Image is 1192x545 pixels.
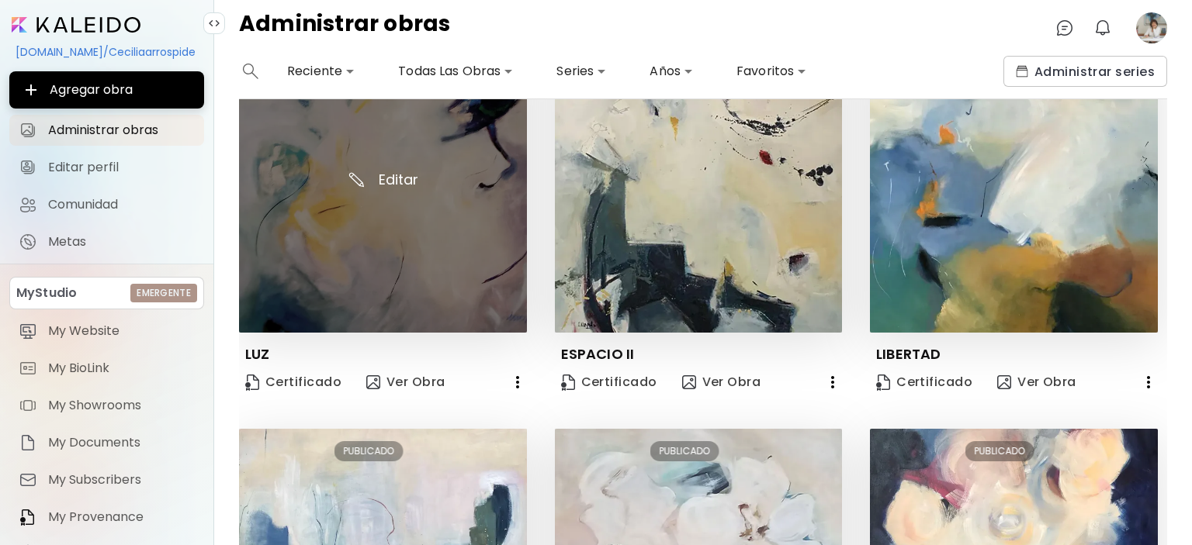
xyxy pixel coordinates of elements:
[22,81,192,99] span: Agregar obra
[19,322,37,340] img: item
[239,367,348,398] a: CertificateCertificado
[965,441,1034,461] div: PUBLICADO
[997,375,1011,389] img: view-art
[9,502,204,533] a: itemMy Provenance
[48,435,195,450] span: My Documents
[48,398,195,413] span: My Showrooms
[366,375,380,389] img: view-art
[876,374,890,391] img: Certificate
[334,441,404,461] div: PUBLICADO
[682,375,696,389] img: view-art
[239,46,527,333] img: thumbnail
[9,464,204,495] a: itemMy Subscribers
[9,316,204,347] a: itemMy Website
[19,508,37,526] img: item
[550,59,612,84] div: Series
[9,39,204,65] div: [DOMAIN_NAME]/Ceciliaarrospide
[392,59,519,84] div: Todas Las Obras
[243,64,258,79] img: search
[19,158,37,177] img: Editar perfil icon
[48,360,195,376] span: My BioLink
[16,284,77,302] p: MyStudio
[682,374,761,391] span: Ver Obra
[676,367,768,398] button: view-artVer Obra
[19,233,37,251] img: Metas icon
[991,367,1083,398] button: view-artVer Obra
[9,71,204,109] button: Agregar obra
[1016,64,1155,80] span: Administrar series
[19,396,37,415] img: item
[643,59,699,84] div: Años
[650,441,719,461] div: PUBLICADO
[9,226,204,257] a: completeMetas iconMetas
[245,374,259,391] img: Certificate
[1090,15,1116,41] button: bellIcon
[870,46,1158,333] img: thumbnail
[561,374,657,391] span: Certificado
[239,56,262,87] button: search
[1016,65,1028,78] img: collections
[1055,19,1074,37] img: chatIcon
[137,286,191,300] h6: Emergente
[1003,56,1167,87] button: collectionsAdministrar series
[19,433,37,452] img: item
[245,345,270,364] p: LUZ
[19,471,37,489] img: item
[730,59,813,84] div: Favoritos
[19,121,37,140] img: Administrar obras icon
[9,390,204,421] a: itemMy Showrooms
[9,427,204,458] a: itemMy Documents
[245,374,341,391] span: Certificado
[555,367,664,398] a: CertificateCertificado
[555,46,843,333] img: thumbnail
[48,197,195,212] span: Comunidad
[19,359,37,378] img: item
[9,189,204,220] a: Comunidad iconComunidad
[48,122,195,138] span: Administrar obras
[48,323,195,339] span: My Website
[876,374,972,391] span: Certificado
[19,195,37,214] img: Comunidad icon
[48,509,195,525] span: My Provenance
[876,345,941,364] p: LIBERTAD
[561,374,575,391] img: Certificate
[48,160,195,175] span: Editar perfil
[208,17,220,29] img: collapse
[239,12,451,43] h4: Administrar obras
[48,472,195,488] span: My Subscribers
[48,234,195,250] span: Metas
[870,367,979,398] a: CertificateCertificado
[561,345,635,364] p: ESPACIO II
[997,374,1076,391] span: Ver Obra
[1093,19,1112,37] img: bellIcon
[9,152,204,183] a: Editar perfil iconEditar perfil
[360,367,452,398] button: view-artVer Obra
[9,115,204,146] a: Administrar obras iconAdministrar obras
[281,59,361,84] div: Reciente
[366,374,445,391] span: Ver Obra
[9,353,204,384] a: itemMy BioLink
